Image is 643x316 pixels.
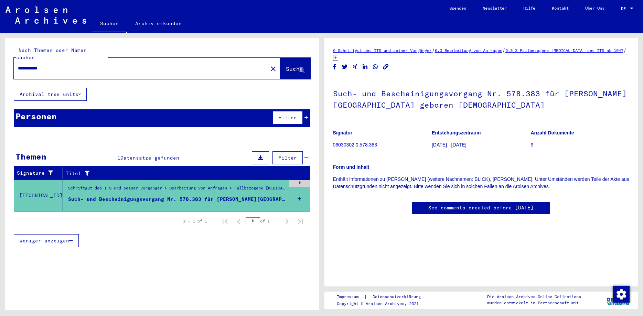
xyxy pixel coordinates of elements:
div: Personen [15,110,57,122]
button: Copy link [382,63,389,71]
button: Next page [280,214,294,228]
span: DE [621,6,629,11]
div: Titel [66,168,303,179]
button: Archival tree units [14,88,87,101]
div: Signature [17,170,57,177]
div: | [337,293,429,301]
button: Share on WhatsApp [372,63,379,71]
div: Such- und Bescheinigungsvorgang Nr. 578.383 für [PERSON_NAME][GEOGRAPHIC_DATA] geboren [DEMOGRAPH... [68,196,286,203]
a: 06030302.0.578.383 [333,142,377,148]
a: Datenschutzerklärung [367,293,429,301]
div: 9 [289,180,310,187]
button: Share on Twitter [341,63,349,71]
img: yv_logo.png [606,291,631,308]
button: Last page [294,214,308,228]
button: First page [218,214,232,228]
span: Datensätze gefunden [120,155,179,161]
p: 9 [531,141,629,149]
a: 6.3 Bearbeitung von Anfragen [435,48,502,53]
button: Clear [266,62,280,75]
b: Entstehungszeitraum [432,130,481,135]
a: 6.3.3 Fallbezogene [MEDICAL_DATA] des ITS ab 1947 [505,48,623,53]
div: Titel [66,170,297,177]
span: / [623,47,626,53]
p: Enthält Informationen zu [PERSON_NAME] (weitere Nachnamen: BLICK), [PERSON_NAME]. Unter Umständen... [333,176,630,190]
span: 1 [117,155,120,161]
a: Suchen [92,15,127,33]
h1: Such- und Bescheinigungsvorgang Nr. 578.383 für [PERSON_NAME][GEOGRAPHIC_DATA] geboren [DEMOGRAPH... [333,78,630,119]
b: Anzahl Dokumente [531,130,574,135]
mat-icon: close [269,65,277,73]
button: Filter [272,151,303,164]
div: Zustimmung ändern [613,286,629,302]
button: Filter [272,111,303,124]
span: Suche [286,65,303,72]
img: Arolsen_neg.svg [6,7,86,24]
p: wurden entwickelt in Partnerschaft mit [487,300,581,306]
span: Filter [278,115,297,121]
b: Form und Inhalt [333,164,369,170]
span: / [502,47,505,53]
td: [TECHNICAL_ID] [14,179,63,211]
div: Schriftgut des ITS und seiner Vorgänger > Bearbeitung von Anfragen > Fallbezogene [MEDICAL_DATA] ... [68,185,286,195]
b: Signatur [333,130,353,135]
span: Filter [278,155,297,161]
div: Signature [17,168,64,179]
p: Die Arolsen Archives Online-Collections [487,294,581,300]
a: Archiv erkunden [127,15,190,32]
div: of 1 [246,218,280,224]
button: Suche [280,58,310,79]
img: Zustimmung ändern [613,286,630,303]
p: Copyright © Arolsen Archives, 2021 [337,301,429,307]
span: Weniger anzeigen [20,238,69,244]
a: 6 Schriftgut des ITS und seiner Vorgänger [333,48,432,53]
a: Impressum [337,293,364,301]
button: Weniger anzeigen [14,234,79,247]
div: 1 – 1 of 1 [183,218,207,224]
button: Share on LinkedIn [362,63,369,71]
span: / [432,47,435,53]
div: Themen [15,150,46,163]
a: See comments created before [DATE] [428,204,534,211]
button: Previous page [232,214,246,228]
mat-label: Nach Themen oder Namen suchen [16,47,87,61]
button: Share on Facebook [331,63,338,71]
button: Share on Xing [352,63,359,71]
p: [DATE] - [DATE] [432,141,530,149]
